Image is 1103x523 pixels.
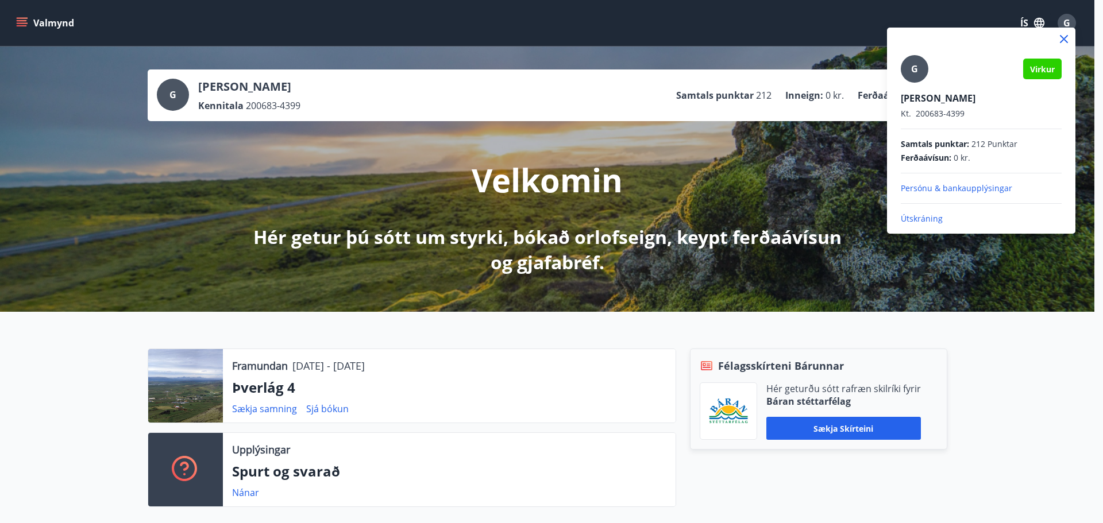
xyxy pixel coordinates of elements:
p: [PERSON_NAME] [901,92,1062,104]
span: Ferðaávísun : [901,152,951,164]
span: 0 kr. [954,152,970,164]
span: Samtals punktar : [901,138,969,150]
p: 200683-4399 [901,108,1062,119]
p: Útskráning [901,213,1062,224]
p: Persónu & bankaupplýsingar [901,183,1062,194]
span: G [911,63,918,75]
span: Virkur [1030,64,1055,75]
span: Kt. [901,108,911,119]
span: 212 Punktar [971,138,1017,150]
